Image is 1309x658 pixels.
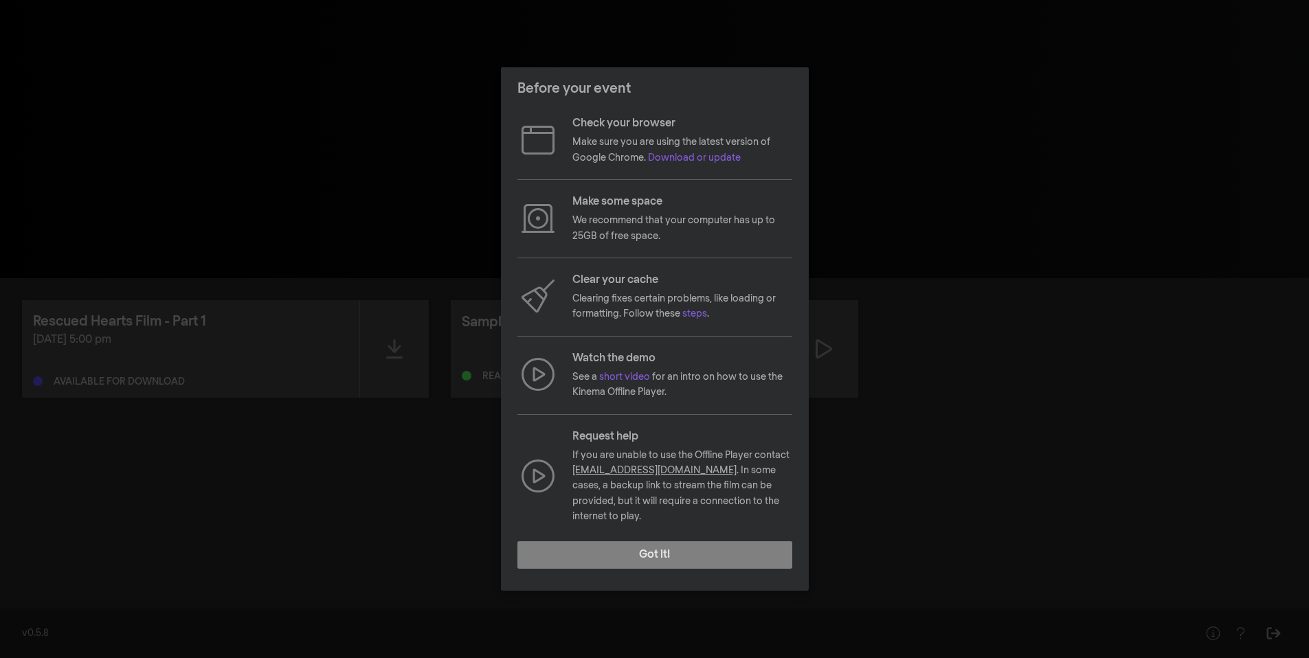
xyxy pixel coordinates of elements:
[572,135,792,166] p: Make sure you are using the latest version of Google Chrome.
[599,372,650,382] a: short video
[572,272,792,288] p: Clear your cache
[572,448,792,525] p: If you are unable to use the Offline Player contact . In some cases, a backup link to stream the ...
[572,115,792,132] p: Check your browser
[572,370,792,400] p: See a for an intro on how to use the Kinema Offline Player.
[501,67,809,110] header: Before your event
[517,541,792,569] button: Got it!
[572,429,792,445] p: Request help
[648,153,741,163] a: Download or update
[572,194,792,210] p: Make some space
[572,213,792,244] p: We recommend that your computer has up to 25GB of free space.
[572,291,792,322] p: Clearing fixes certain problems, like loading or formatting. Follow these .
[682,309,707,319] a: steps
[572,350,792,367] p: Watch the demo
[572,466,737,475] a: [EMAIL_ADDRESS][DOMAIN_NAME]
